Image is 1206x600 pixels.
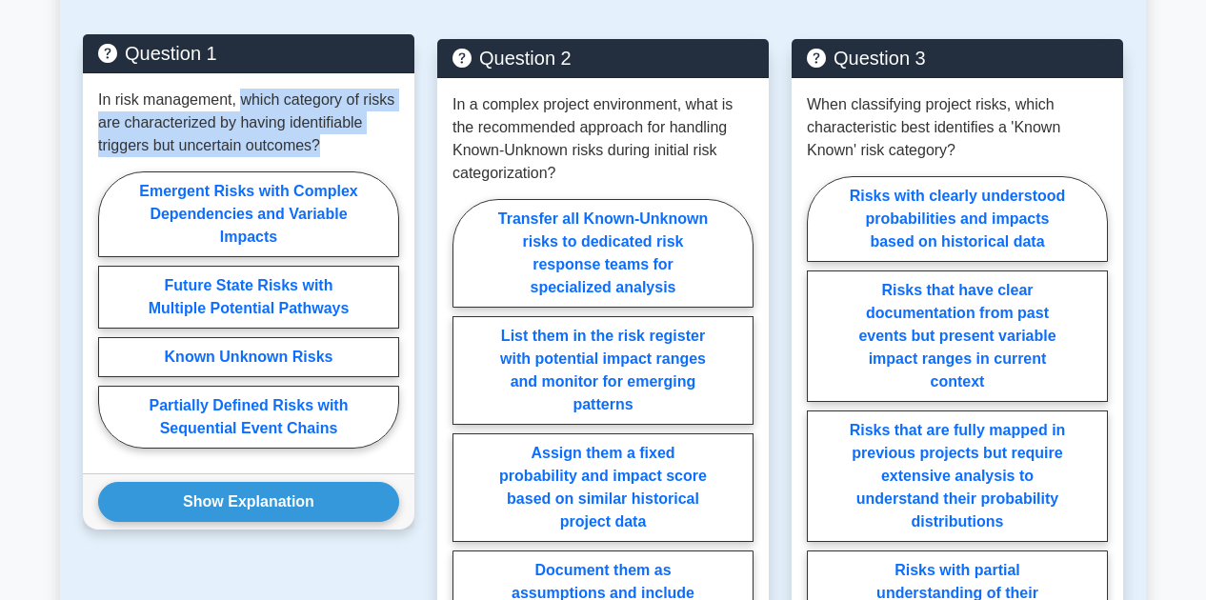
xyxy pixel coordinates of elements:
[98,89,399,157] p: In risk management, which category of risks are characterized by having identifiable triggers but...
[98,171,399,257] label: Emergent Risks with Complex Dependencies and Variable Impacts
[98,337,399,377] label: Known Unknown Risks
[452,199,754,308] label: Transfer all Known-Unknown risks to dedicated risk response teams for specialized analysis
[807,176,1108,262] label: Risks with clearly understood probabilities and impacts based on historical data
[807,270,1108,402] label: Risks that have clear documentation from past events but present variable impact ranges in curren...
[98,266,399,329] label: Future State Risks with Multiple Potential Pathways
[452,316,754,425] label: List them in the risk register with potential impact ranges and monitor for emerging patterns
[807,410,1108,542] label: Risks that are fully mapped in previous projects but require extensive analysis to understand the...
[807,93,1108,162] p: When classifying project risks, which characteristic best identifies a 'Known Known' risk category?
[452,93,754,185] p: In a complex project environment, what is the recommended approach for handling Known-Unknown ris...
[98,386,399,449] label: Partially Defined Risks with Sequential Event Chains
[98,42,399,65] h5: Question 1
[807,47,1108,70] h5: Question 3
[452,433,754,542] label: Assign them a fixed probability and impact score based on similar historical project data
[98,482,399,522] button: Show Explanation
[452,47,754,70] h5: Question 2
